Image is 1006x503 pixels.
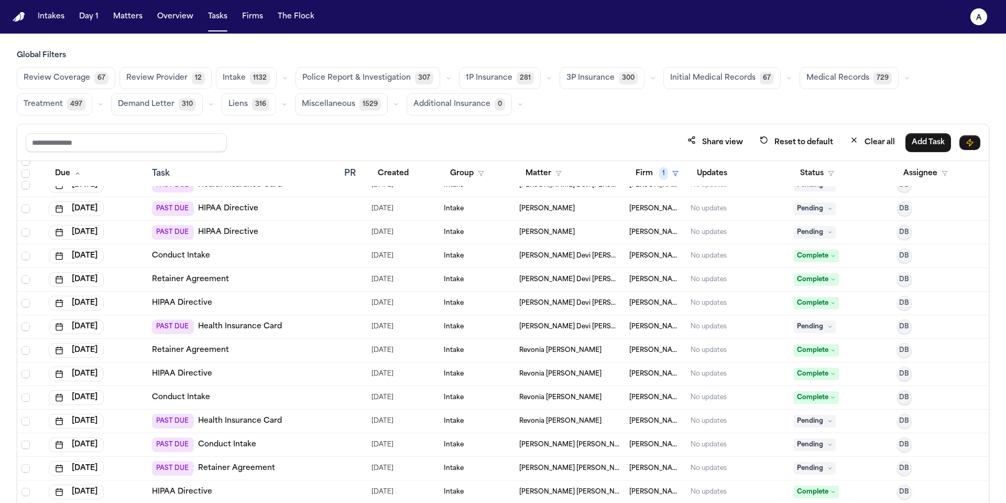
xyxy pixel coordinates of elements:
[371,249,393,263] span: 9/11/2025, 3:41:09 PM
[216,67,277,89] button: Intake1132
[629,393,683,402] span: J. Alexander Law
[444,323,464,331] span: Intake
[152,251,210,261] a: Conduct Intake
[899,464,909,473] span: DB
[152,225,194,240] span: PAST DUE
[794,391,839,404] span: Complete
[691,228,727,237] div: No updates
[794,368,839,380] span: Complete
[560,67,644,89] button: 3P Insurance300
[371,225,393,240] span: 9/11/2025, 4:56:53 PM
[21,252,30,260] span: Select row
[897,414,912,429] button: DB
[519,275,621,284] span: Adilakshmi Devi Paleti (Link to: Thulasirami Vakati MINORS: Vakati, Jeevan - Vakati, Mokshagna))
[152,319,194,334] span: PAST DUE
[371,485,393,499] span: 9/11/2025, 4:14:16 PM
[629,275,683,284] span: J. Alexander Law
[897,249,912,263] button: DB
[152,369,212,379] a: HIPAA Directive
[519,488,621,496] span: Emma Brooke Speegle
[94,72,108,84] span: 67
[24,99,63,110] span: Treatment
[296,67,440,89] button: Police Report & Investigation307
[238,7,267,26] button: Firms
[753,133,839,152] button: Reset to default
[371,343,393,358] span: 9/11/2025, 4:00:10 PM
[444,228,464,237] span: Intake
[629,488,683,496] span: J. Alexander Law
[897,343,912,358] button: DB
[905,133,951,152] button: Add Task
[794,320,836,333] span: Pending
[250,72,270,84] span: 1132
[691,299,727,307] div: No updates
[152,392,210,403] a: Conduct Intake
[897,296,912,311] button: DB
[444,464,464,473] span: Intake
[794,297,839,309] span: Complete
[152,437,194,452] span: PAST DUE
[198,227,258,238] a: HIPAA Directive
[49,343,104,358] button: [DATE]
[49,272,104,287] button: [DATE]
[413,99,490,110] span: Additional Insurance
[897,485,912,499] button: DB
[897,225,912,240] button: DB
[21,488,30,496] span: Select row
[198,322,282,332] a: Health Insurance Card
[897,461,912,476] button: DB
[109,7,147,26] button: Matters
[806,73,869,83] span: Medical Records
[198,463,275,474] a: Retainer Agreement
[691,346,727,355] div: No updates
[629,252,683,260] span: J. Alexander Law
[371,390,393,405] span: 9/11/2025, 4:00:09 PM
[371,272,393,287] span: 9/11/2025, 3:41:09 PM
[899,417,909,425] span: DB
[49,296,104,311] button: [DATE]
[49,367,104,381] button: [DATE]
[407,93,512,115] button: Additional Insurance0
[691,370,727,378] div: No updates
[899,488,909,496] span: DB
[629,346,683,355] span: J. Alexander Law
[192,72,205,84] span: 12
[897,272,912,287] button: DB
[670,73,756,83] span: Initial Medical Records
[800,67,899,89] button: Medical Records729
[691,323,727,331] div: No updates
[204,7,232,26] a: Tasks
[897,319,912,334] button: DB
[519,228,575,237] span: Larry Sanders
[152,461,194,476] span: PAST DUE
[49,485,104,499] button: [DATE]
[222,93,276,115] button: Liens316
[519,299,621,307] span: Adilakshmi Devi Paleti (Link to: Thulasirami Vakati MINORS: Vakati, Jeevan - Vakati, Mokshagna))
[371,367,393,381] span: 9/11/2025, 4:00:10 PM
[519,252,621,260] span: Adilakshmi Devi Paleti (Link to: Thulasirami Vakati MINORS: Vakati, Jeevan - Vakati, Mokshagna))
[691,417,727,425] div: No updates
[897,367,912,381] button: DB
[897,390,912,405] button: DB
[21,393,30,402] span: Select row
[444,346,464,355] span: Intake
[153,7,198,26] a: Overview
[371,296,393,311] span: 9/11/2025, 3:41:09 PM
[152,274,229,285] a: Retainer Agreement
[794,344,839,357] span: Complete
[152,298,212,308] a: HIPAA Directive
[519,393,602,402] span: Revonia Delorse Savage
[49,437,104,452] button: [DATE]
[75,7,103,26] button: Day 1
[21,346,30,355] span: Select row
[899,441,909,449] span: DB
[302,99,355,110] span: Miscellaneous
[899,370,909,378] span: DB
[444,299,464,307] span: Intake
[794,438,836,451] span: Pending
[897,437,912,452] button: DB
[49,461,104,476] button: [DATE]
